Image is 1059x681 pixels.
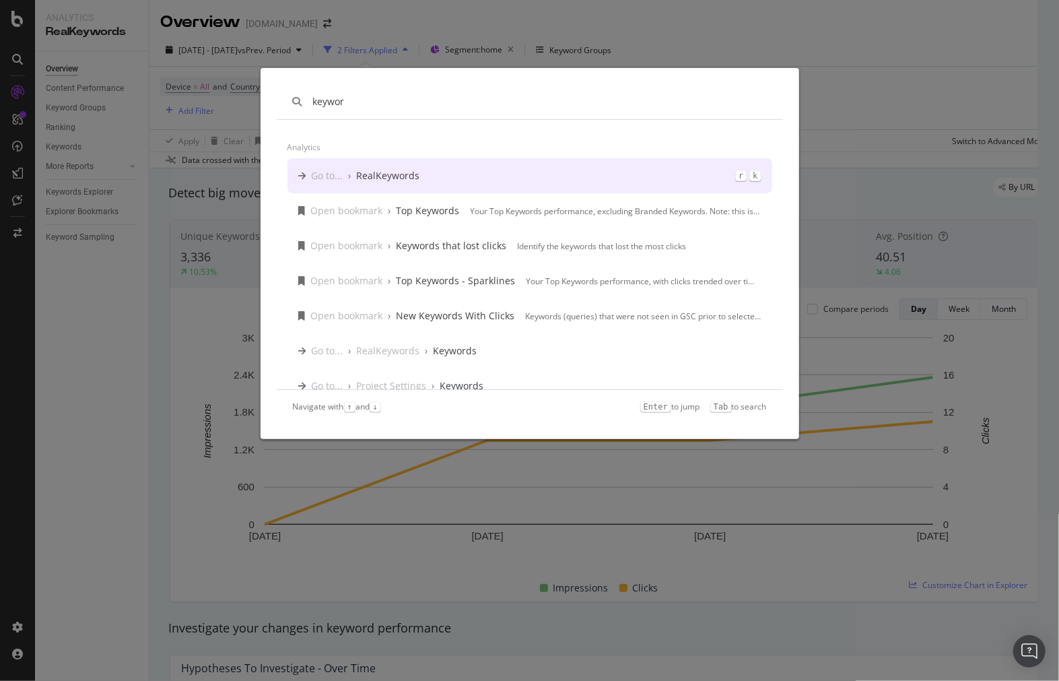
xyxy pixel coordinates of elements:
[749,170,761,181] kbd: k
[710,401,767,412] div: to search
[312,344,343,358] div: Go to...
[434,344,477,358] div: Keywords
[357,379,427,393] div: Project Settings
[425,344,428,358] div: ›
[312,169,343,183] div: Go to...
[388,204,391,218] div: ›
[370,401,381,412] kbd: ↓
[388,309,391,323] div: ›
[710,401,732,412] kbd: Tab
[735,170,747,181] kbd: r
[357,344,420,358] div: RealKeywords
[344,401,355,412] kbd: ↑
[440,379,484,393] div: Keywords
[518,240,687,252] div: Identify the keywords that lost the most clicks
[357,169,420,183] div: RealKeywords
[261,68,799,439] div: modal
[397,204,460,218] div: Top Keywords
[1013,635,1046,668] div: Open Intercom Messenger
[388,239,391,253] div: ›
[349,169,351,183] div: ›
[311,239,383,253] div: Open bookmark
[388,274,391,288] div: ›
[311,204,383,218] div: Open bookmark
[287,136,772,158] div: Analytics
[349,379,351,393] div: ›
[397,239,507,253] div: Keywords that lost clicks
[311,309,383,323] div: Open bookmark
[432,379,435,393] div: ›
[293,401,381,412] div: Navigate with and
[311,274,383,288] div: Open bookmark
[349,344,351,358] div: ›
[640,401,671,412] kbd: Enter
[640,401,699,412] div: to jump
[526,275,761,287] div: Your Top Keywords performance, with clicks trended over time as Sparklines. Note: Branded Keyword...
[312,379,343,393] div: Go to...
[471,205,761,217] div: Your Top Keywords performance, excluding Branded Keywords. Note: this is the default Keywords Exp...
[397,274,516,288] div: Top Keywords - Sparklines
[313,95,767,108] input: Type a command or search…
[397,309,515,323] div: New Keywords With Clicks
[526,311,761,322] div: Keywords (queries) that were not seen in GSC prior to selected date range, with clicks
